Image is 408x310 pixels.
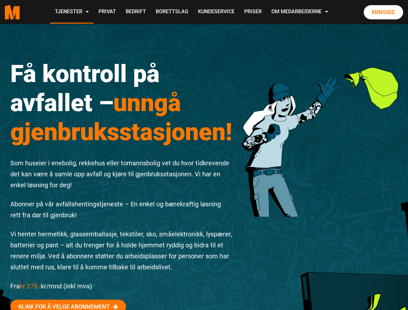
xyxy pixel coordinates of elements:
[239,1,267,24] a: Priser
[193,1,239,24] a: Kundeservice
[10,59,233,146] h1: Få kontroll på avfallet –
[10,199,233,221] p: Abonner på vår avfallshentingstjeneste – En enkel og bærekraftig løsning rett fra dør til gjenbruk!
[364,5,403,19] a: Minside
[121,1,151,24] a: Bedrift
[267,1,333,24] a: Om Medarbeiderne
[242,45,398,217] img: 201222 Rydde Karakter 3 1
[151,1,193,24] a: Borettslag
[10,158,233,191] p: Som huseier i enebolig, rekkehus eller tomannsbolig vet du hvor tidkrevende det kan være å samle ...
[10,88,232,146] span: unngå gjenbruksstasjonen!
[10,229,233,273] p: Vi henter hermetikk, glassemballasje, tekstiler, sko, småelektronikk, lyspærer, batterier og pant...
[50,1,94,24] a: Tjenester
[10,281,233,292] p: Fra kr/mnd (inkl mva)
[20,282,41,290] span: kr 275,-
[94,1,121,24] a: Privat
